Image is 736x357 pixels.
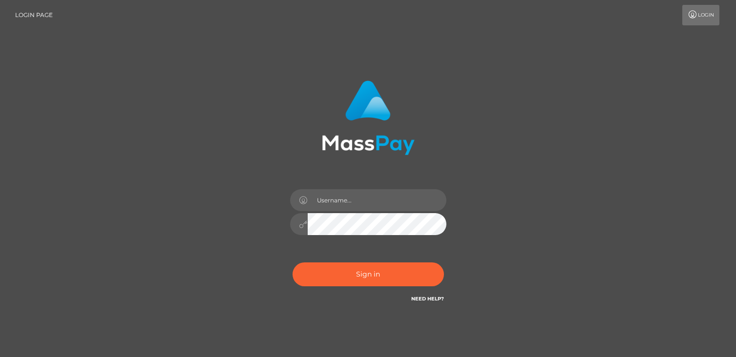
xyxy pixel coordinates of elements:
[322,80,415,155] img: MassPay Login
[411,296,444,302] a: Need Help?
[293,262,444,286] button: Sign in
[308,189,446,211] input: Username...
[682,5,719,25] a: Login
[15,5,53,25] a: Login Page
